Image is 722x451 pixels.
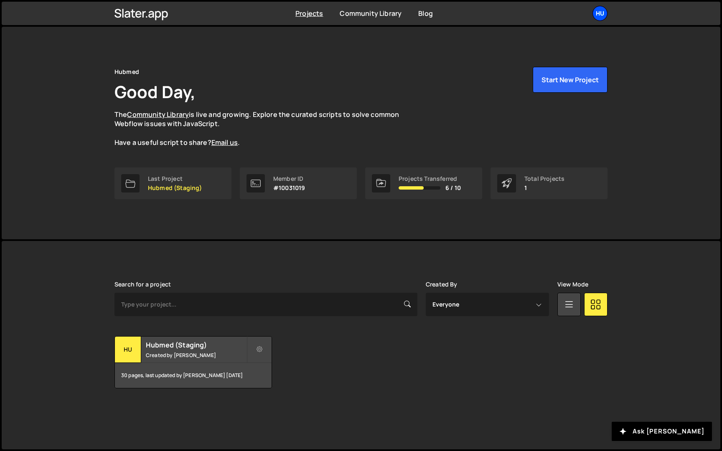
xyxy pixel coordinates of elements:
[114,110,415,147] p: The is live and growing. Explore the curated scripts to solve common Webflow issues with JavaScri...
[592,6,608,21] a: Hu
[524,175,564,182] div: Total Projects
[557,281,588,288] label: View Mode
[148,185,202,191] p: Hubmed (Staging)
[146,352,247,359] small: Created by [PERSON_NAME]
[533,67,608,93] button: Start New Project
[418,9,433,18] a: Blog
[426,281,458,288] label: Created By
[114,167,231,199] a: Last Project Hubmed (Staging)
[114,80,196,103] h1: Good Day,
[273,175,305,182] div: Member ID
[612,422,712,441] button: Ask [PERSON_NAME]
[340,9,402,18] a: Community Library
[524,185,564,191] p: 1
[115,363,272,388] div: 30 pages, last updated by [PERSON_NAME] [DATE]
[127,110,189,119] a: Community Library
[114,336,272,388] a: Hu Hubmed (Staging) Created by [PERSON_NAME] 30 pages, last updated by [PERSON_NAME] [DATE]
[445,185,461,191] span: 6 / 10
[399,175,461,182] div: Projects Transferred
[114,293,417,316] input: Type your project...
[273,185,305,191] p: #10031019
[295,9,323,18] a: Projects
[114,281,171,288] label: Search for a project
[211,138,238,147] a: Email us
[148,175,202,182] div: Last Project
[115,337,141,363] div: Hu
[146,340,247,350] h2: Hubmed (Staging)
[114,67,139,77] div: Hubmed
